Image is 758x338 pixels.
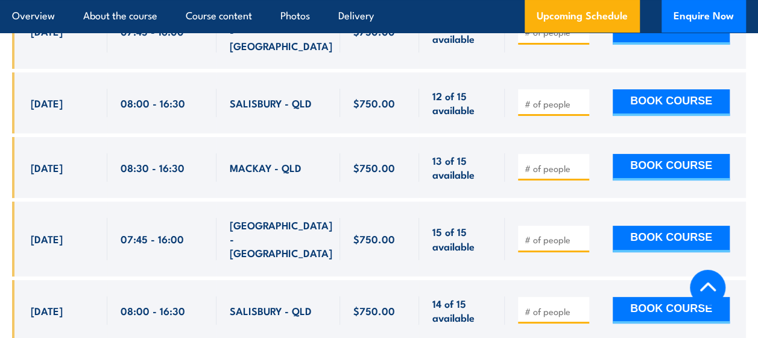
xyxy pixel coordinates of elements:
[432,153,491,182] span: 13 of 15 available
[121,232,184,246] span: 07:45 - 16:00
[121,304,185,317] span: 08:00 - 16:30
[525,305,585,317] input: # of people
[121,161,185,174] span: 08:30 - 16:30
[121,24,184,38] span: 07:45 - 16:00
[230,10,332,53] span: [GEOGRAPHIC_DATA] - [GEOGRAPHIC_DATA]
[353,232,395,246] span: $750.00
[613,154,730,180] button: BOOK COURSE
[230,218,332,260] span: [GEOGRAPHIC_DATA] - [GEOGRAPHIC_DATA]
[31,24,63,38] span: [DATE]
[31,232,63,246] span: [DATE]
[31,96,63,110] span: [DATE]
[525,234,585,246] input: # of people
[230,304,312,317] span: SALISBURY - QLD
[525,162,585,174] input: # of people
[525,98,585,110] input: # of people
[353,304,395,317] span: $750.00
[121,96,185,110] span: 08:00 - 16:30
[230,96,312,110] span: SALISBURY - QLD
[613,89,730,116] button: BOOK COURSE
[230,161,302,174] span: MACKAY - QLD
[353,161,395,174] span: $750.00
[353,96,395,110] span: $750.00
[353,24,395,38] span: $750.00
[432,225,491,253] span: 15 of 15 available
[432,296,491,325] span: 14 of 15 available
[31,304,63,317] span: [DATE]
[613,297,730,324] button: BOOK COURSE
[31,161,63,174] span: [DATE]
[613,226,730,252] button: BOOK COURSE
[432,17,491,45] span: 13 of 15 available
[432,89,491,117] span: 12 of 15 available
